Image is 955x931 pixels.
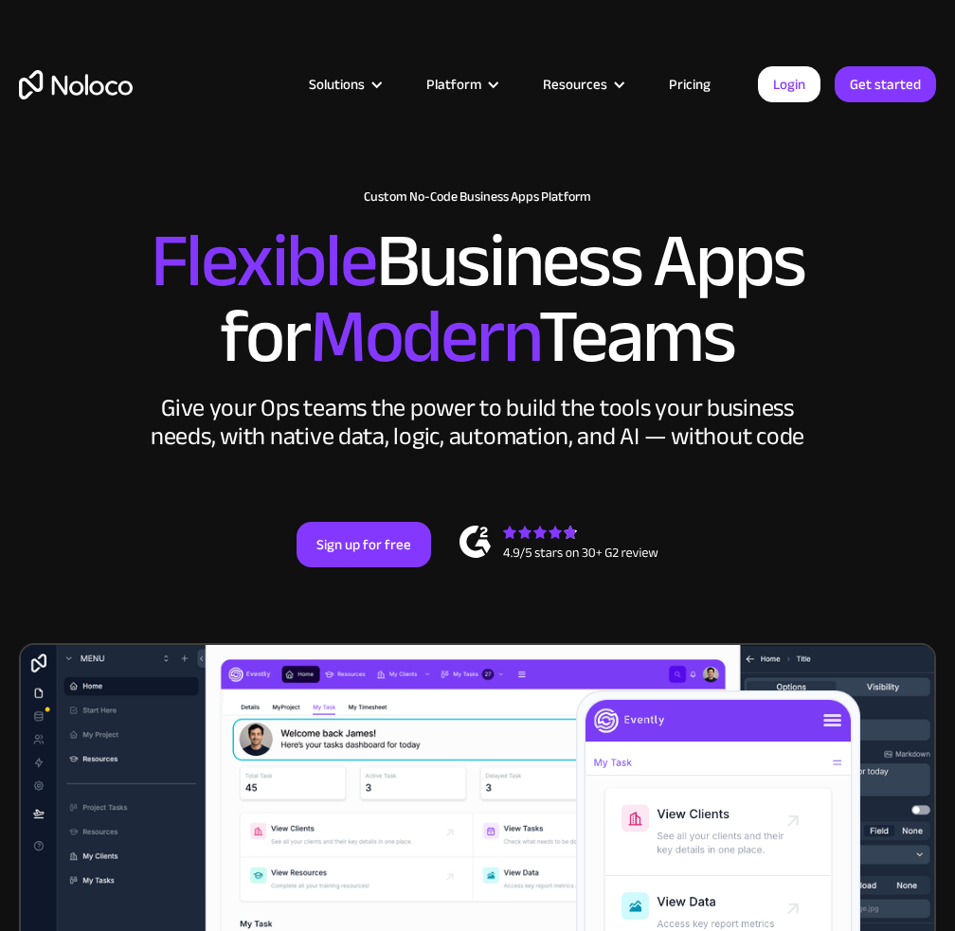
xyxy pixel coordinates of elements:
div: Platform [403,72,519,97]
div: Platform [426,72,481,97]
div: Solutions [285,72,403,97]
a: Get started [835,66,936,102]
a: Sign up for free [297,522,431,567]
span: Flexible [151,190,376,331]
a: Login [758,66,820,102]
h1: Custom No-Code Business Apps Platform [19,189,936,205]
span: Modern [310,266,538,407]
div: Resources [519,72,645,97]
div: Resources [543,72,607,97]
a: Pricing [645,72,734,97]
h2: Business Apps for Teams [19,224,936,375]
div: Give your Ops teams the power to build the tools your business needs, with native data, logic, au... [146,394,809,451]
div: Solutions [309,72,365,97]
a: home [19,70,133,99]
